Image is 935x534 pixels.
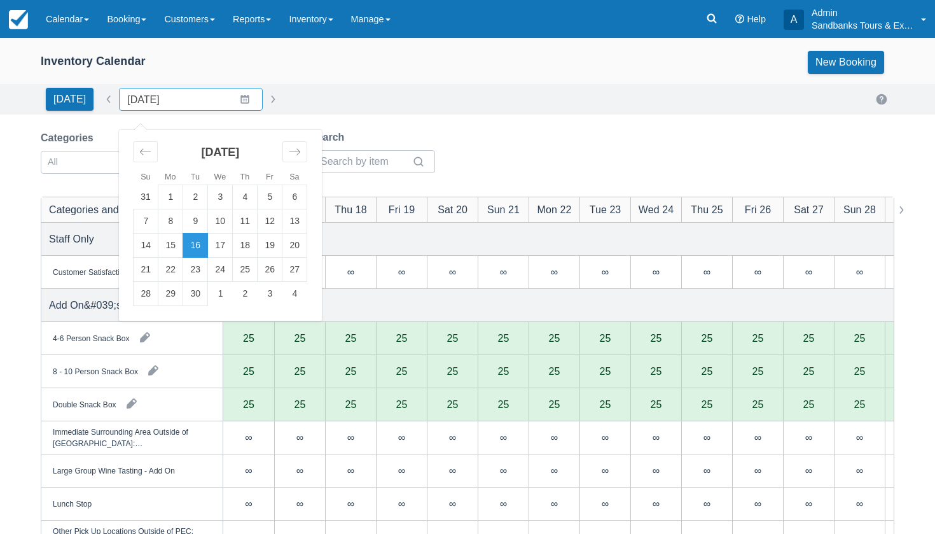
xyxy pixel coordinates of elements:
[732,355,783,388] div: 25
[223,322,274,355] div: 25
[258,282,282,306] td: Friday, October 3, 2025
[53,498,92,509] div: Lunch Stop
[396,333,408,343] div: 25
[691,202,723,217] div: Thu 25
[347,465,354,475] div: ∞
[53,365,138,377] div: 8 - 10 Person Snack Box
[376,355,427,388] div: 25
[653,267,660,277] div: ∞
[376,256,427,289] div: ∞
[376,388,427,421] div: 25
[158,234,183,258] td: Monday, September 15, 2025
[134,282,158,306] td: Sunday, September 28, 2025
[579,388,630,421] div: 25
[854,333,866,343] div: 25
[784,10,804,30] div: A
[119,130,321,321] div: Calendar
[732,322,783,355] div: 25
[294,366,306,376] div: 25
[449,498,456,509] div: ∞
[183,209,208,234] td: Tuesday, September 9, 2025
[529,388,579,421] div: 25
[258,258,282,282] td: Friday, September 26, 2025
[325,454,376,488] div: ∞
[233,185,258,209] td: Thursday, September 4, 2025
[325,388,376,421] div: 25
[703,498,710,509] div: ∞
[53,332,130,344] div: 4-6 Person Snack Box
[732,388,783,421] div: 25
[854,366,866,376] div: 25
[681,322,732,355] div: 25
[134,234,158,258] td: Sunday, September 14, 2025
[296,465,303,475] div: ∞
[639,202,674,217] div: Wed 24
[49,297,121,313] div: Add On&#039;s
[747,14,766,24] span: Help
[389,202,415,217] div: Fri 19
[834,256,885,289] div: ∞
[274,454,325,488] div: ∞
[579,421,630,454] div: ∞
[529,488,579,521] div: ∞
[240,172,249,181] small: Th
[630,355,681,388] div: 25
[141,172,150,181] small: Su
[551,432,558,442] div: ∞
[376,421,427,454] div: ∞
[745,202,771,217] div: Fri 26
[9,10,28,29] img: checkfront-main-nav-mini-logo.png
[783,355,834,388] div: 25
[325,355,376,388] div: 25
[427,355,478,388] div: 25
[296,498,303,509] div: ∞
[245,465,252,475] div: ∞
[258,234,282,258] td: Friday, September 19, 2025
[294,399,306,409] div: 25
[735,15,744,24] i: Help
[53,426,215,449] div: Immediate Surrounding Area Outside of [GEOGRAPHIC_DATA]: [GEOGRAPHIC_DATA] [GEOGRAPHIC_DATA] [GEO...
[600,399,611,409] div: 25
[732,454,783,488] div: ∞
[834,388,885,421] div: 25
[834,322,885,355] div: 25
[119,88,263,111] input: Date
[208,185,233,209] td: Wednesday, September 3, 2025
[630,388,681,421] div: 25
[703,465,710,475] div: ∞
[41,130,99,146] label: Categories
[53,398,116,410] div: Double Snack Box
[282,209,307,234] td: Saturday, September 13, 2025
[223,355,274,388] div: 25
[296,432,303,442] div: ∞
[783,256,834,289] div: ∞
[325,256,376,289] div: ∞
[282,141,307,162] div: Move forward to switch to the next month.
[812,6,913,19] p: Admin
[500,432,507,442] div: ∞
[165,172,176,181] small: Mo
[487,202,520,217] div: Sun 21
[202,146,240,158] strong: [DATE]
[266,172,274,181] small: Fr
[233,234,258,258] td: Thursday, September 18, 2025
[447,333,459,343] div: 25
[274,488,325,521] div: ∞
[702,399,713,409] div: 25
[498,366,509,376] div: 25
[134,258,158,282] td: Sunday, September 21, 2025
[834,355,885,388] div: 25
[233,282,258,306] td: Thursday, October 2, 2025
[398,267,405,277] div: ∞
[681,256,732,289] div: ∞
[438,202,468,217] div: Sat 20
[500,267,507,277] div: ∞
[856,465,863,475] div: ∞
[245,498,252,509] div: ∞
[732,488,783,521] div: ∞
[427,322,478,355] div: 25
[549,333,560,343] div: 25
[805,498,812,509] div: ∞
[702,333,713,343] div: 25
[732,256,783,289] div: ∞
